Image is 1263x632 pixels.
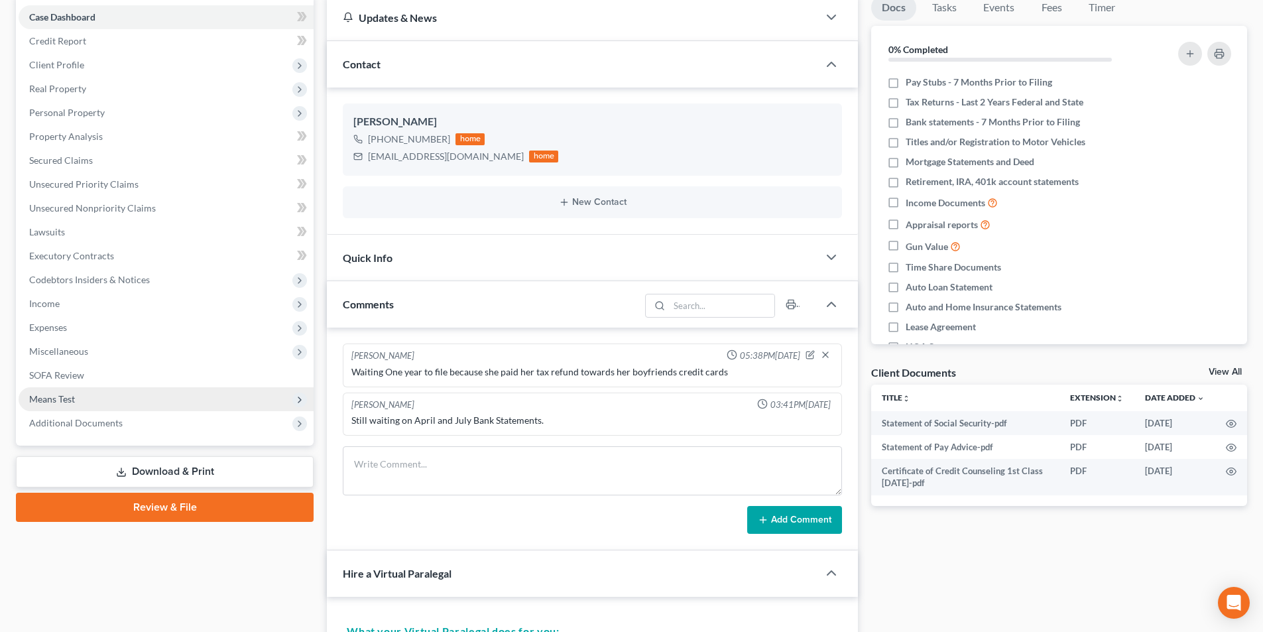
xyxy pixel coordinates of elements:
span: Means Test [29,393,75,405]
button: New Contact [353,197,831,208]
span: Property Analysis [29,131,103,142]
div: [PERSON_NAME] [353,114,831,130]
span: Personal Property [29,107,105,118]
span: Mortgage Statements and Deed [906,155,1034,168]
span: Gun Value [906,240,948,253]
span: Real Property [29,83,86,94]
td: Statement of Social Security-pdf [871,411,1059,435]
span: Lawsuits [29,226,65,237]
span: Codebtors Insiders & Notices [29,274,150,285]
div: [PHONE_NUMBER] [368,133,450,146]
td: [DATE] [1134,459,1215,495]
span: 05:38PM[DATE] [740,349,800,362]
span: Time Share Documents [906,261,1001,274]
a: Executory Contracts [19,244,314,268]
a: Case Dashboard [19,5,314,29]
a: SOFA Review [19,363,314,387]
div: Client Documents [871,365,956,379]
span: Miscellaneous [29,346,88,357]
span: SOFA Review [29,369,84,381]
div: Updates & News [343,11,802,25]
button: Add Comment [747,506,842,534]
td: PDF [1059,459,1134,495]
span: Hire a Virtual Paralegal [343,567,451,580]
a: View All [1209,367,1242,377]
td: Certificate of Credit Counseling 1st Class [DATE]-pdf [871,459,1059,495]
span: Additional Documents [29,417,123,428]
td: [DATE] [1134,411,1215,435]
a: Credit Report [19,29,314,53]
i: expand_more [1197,395,1205,403]
a: Lawsuits [19,220,314,244]
span: Income Documents [906,196,985,210]
span: Credit Report [29,35,86,46]
span: Bank statements - 7 Months Prior to Filing [906,115,1080,129]
span: Executory Contracts [29,250,114,261]
div: home [455,133,485,145]
span: Income [29,298,60,309]
span: Appraisal reports [906,218,978,231]
div: [PERSON_NAME] [351,399,414,411]
span: 03:41PM[DATE] [770,399,831,411]
a: Titleunfold_more [882,393,910,403]
a: Review & File [16,493,314,522]
span: Case Dashboard [29,11,95,23]
div: home [529,151,558,162]
input: Search... [670,294,775,317]
td: [DATE] [1134,435,1215,459]
div: Waiting One year to file because she paid her tax refund towards her boyfriends credit cards [351,365,833,379]
span: Lease Agreement [906,320,976,334]
a: Date Added expand_more [1145,393,1205,403]
span: Contact [343,58,381,70]
span: Quick Info [343,251,392,264]
a: Download & Print [16,456,314,487]
a: Property Analysis [19,125,314,149]
a: Secured Claims [19,149,314,172]
div: Still waiting on April and July Bank Statements. [351,414,833,427]
strong: 0% Completed [888,44,948,55]
i: unfold_more [902,395,910,403]
td: PDF [1059,411,1134,435]
span: Retirement, IRA, 401k account statements [906,175,1079,188]
span: HOA Statement [906,340,971,353]
span: Unsecured Nonpriority Claims [29,202,156,214]
a: Unsecured Nonpriority Claims [19,196,314,220]
i: unfold_more [1116,395,1124,403]
div: Open Intercom Messenger [1218,587,1250,619]
td: Statement of Pay Advice-pdf [871,435,1059,459]
span: Auto Loan Statement [906,281,992,294]
a: Unsecured Priority Claims [19,172,314,196]
span: Comments [343,298,394,310]
div: [EMAIL_ADDRESS][DOMAIN_NAME] [368,150,524,163]
span: Client Profile [29,59,84,70]
div: [PERSON_NAME] [351,349,414,363]
span: Unsecured Priority Claims [29,178,139,190]
span: Auto and Home Insurance Statements [906,300,1061,314]
span: Expenses [29,322,67,333]
span: Tax Returns - Last 2 Years Federal and State [906,95,1083,109]
a: Extensionunfold_more [1070,393,1124,403]
span: Titles and/or Registration to Motor Vehicles [906,135,1085,149]
td: PDF [1059,435,1134,459]
span: Secured Claims [29,155,93,166]
span: Pay Stubs - 7 Months Prior to Filing [906,76,1052,89]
